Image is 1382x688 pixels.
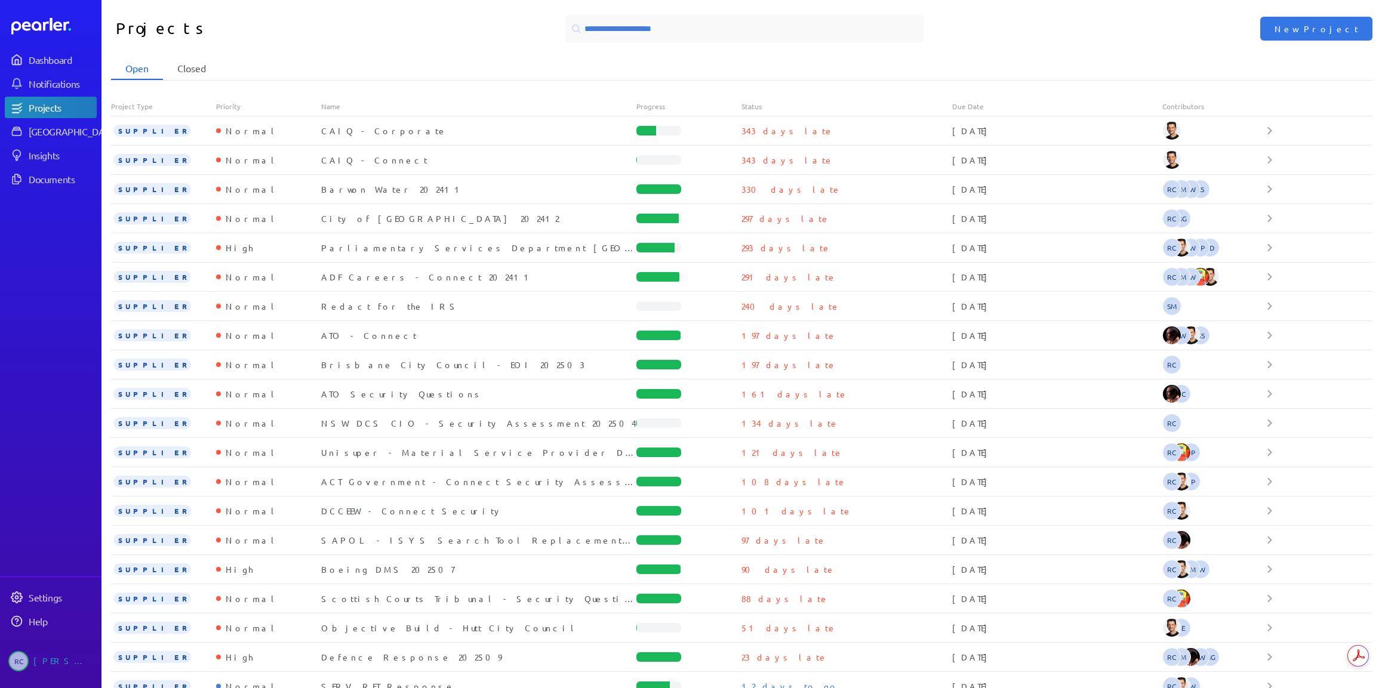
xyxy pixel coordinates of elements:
span: ANDREW DUNLOP [1201,238,1220,257]
img: James Layton [1172,501,1191,520]
div: Progress [636,101,741,111]
div: [GEOGRAPHIC_DATA] [29,125,118,137]
span: SUPPLIER [113,534,191,546]
div: High [221,242,253,254]
div: Unisuper - Material Service Provider Due Diligence Questions 202506 [321,446,636,458]
p: 293 days late [741,242,832,254]
p: 343 days late [741,154,834,166]
p: 197 days late [741,359,837,371]
div: [DATE] [952,446,1162,458]
div: Dashboard [29,54,96,66]
div: Insights [29,149,96,161]
span: SUPPLIER [113,125,191,137]
img: James Layton [1181,326,1201,345]
span: Steve Whittington [1181,267,1201,286]
div: [PERSON_NAME] [33,651,93,671]
img: James Layton [1201,267,1220,286]
div: CAIQ - Corporate [321,125,636,137]
span: SUPPLIER [113,359,191,371]
div: [DATE] [952,476,1162,488]
span: Grant English [1172,618,1191,637]
li: Open [111,57,163,80]
span: Robert Craig [1162,209,1181,228]
div: [DATE] [952,388,1162,400]
div: Name [321,101,636,111]
div: Normal [221,359,279,371]
p: 23 days late [741,651,828,663]
span: SUPPLIER [113,593,191,604]
div: [DATE] [952,359,1162,371]
div: Boeing DMS 202507 [321,563,636,575]
span: SUPPLIER [113,388,191,400]
div: NSW DCS CIO - Security Assessment 202504 [321,417,636,429]
div: [DATE] [952,505,1162,517]
div: SAPOL - ISYS Search Tool Replacement - POL2025-602 [321,534,636,546]
div: CAIQ - Connect [321,154,636,166]
p: 134 days late [741,417,839,429]
span: SUPPLIER [113,651,191,663]
span: Robert Craig [1162,530,1181,550]
span: Robert Craig [1162,589,1181,608]
span: SUPPLIER [113,154,191,166]
div: Parliamentary Services Department [GEOGRAPHIC_DATA] - PSD014 [321,242,636,254]
span: Robert Craig [1162,180,1181,199]
a: Dashboard [5,49,97,70]
h1: Projects [116,14,421,43]
div: Normal [221,300,279,312]
div: Normal [221,212,279,224]
div: [DATE] [952,329,1162,341]
a: Help [5,610,97,632]
span: Robert Craig [1162,560,1181,579]
div: Normal [221,505,279,517]
span: Matt Green [1172,209,1191,228]
img: Ryan Baird [1181,647,1201,667]
p: 240 days late [741,300,841,312]
div: Normal [221,388,279,400]
div: [DATE] [952,593,1162,604]
span: SUPPLIER [113,505,191,517]
div: [DATE] [952,125,1162,137]
span: SUPPLIER [113,212,191,224]
div: Brisbane City Council - EOI 202503 [321,359,636,371]
div: Scottish Courts Tribunal - Security Questions [321,593,636,604]
div: Status [741,101,952,111]
a: Documents [5,168,97,190]
img: Jon Mills [1172,589,1191,608]
a: Projects [5,97,97,118]
span: Steve Whittington [1172,326,1191,345]
p: 161 days late [741,388,848,400]
span: SUPPLIER [113,476,191,488]
div: Normal [221,183,279,195]
div: [DATE] [952,212,1162,224]
div: [DATE] [952,242,1162,254]
div: [DATE] [952,183,1162,195]
div: Normal [221,476,279,488]
div: [DATE] [952,154,1162,166]
span: Steve Whittington [1191,560,1210,579]
span: Robert Craig [1162,472,1181,491]
p: 51 days late [741,622,837,634]
img: James Layton [1172,472,1191,491]
img: Ryan Baird [1172,530,1191,550]
img: James Layton [1162,618,1181,637]
span: SUPPLIER [113,563,191,575]
a: Notifications [5,73,97,94]
div: Normal [221,446,279,458]
img: Ryan Baird [1162,384,1181,403]
p: 101 days late [741,505,852,517]
img: Jon Mills [1191,267,1210,286]
span: Paul Parsons [1191,238,1210,257]
p: 297 days late [741,212,830,224]
div: Defence Response 202509 [321,651,636,663]
span: Steve Whittington [1181,180,1201,199]
div: ACT Government - Connect Security Assessment 202505 [321,476,636,488]
img: Jon Mills [1172,443,1191,462]
span: Stuart Meyers [1181,560,1201,579]
span: New Project [1275,23,1358,35]
span: Robert Craig [1162,647,1181,667]
div: Normal [221,417,279,429]
span: SUPPLIER [113,183,191,195]
div: Projects [29,101,96,113]
span: Stuart Meyers [1172,180,1191,199]
p: 330 days late [741,183,842,195]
